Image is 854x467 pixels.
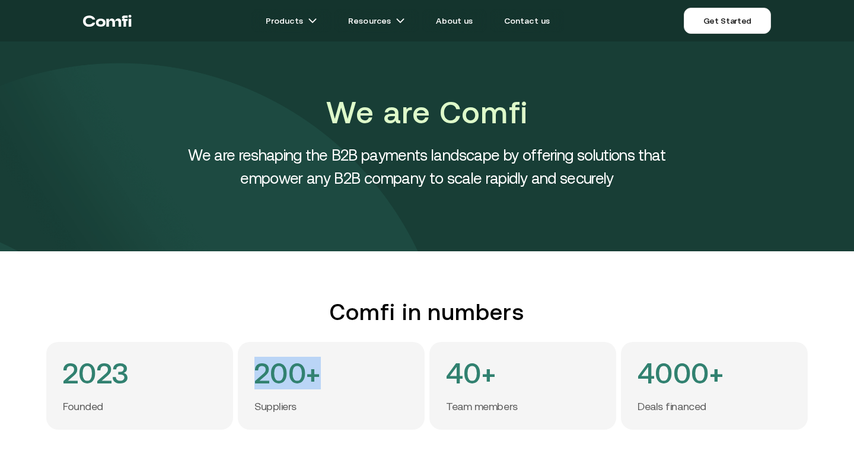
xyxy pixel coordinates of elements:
h4: 200+ [254,359,321,388]
a: Get Started [684,8,771,34]
p: Team members [446,400,518,414]
h1: We are Comfi [160,91,694,134]
img: arrow icons [308,16,317,25]
img: arrow icons [396,16,405,25]
a: Productsarrow icons [251,9,332,33]
a: Contact us [490,9,565,33]
h4: 4000+ [638,359,724,388]
h2: Comfi in numbers [46,299,808,325]
p: Founded [63,400,103,414]
a: Return to the top of the Comfi home page [83,3,132,39]
a: About us [422,9,487,33]
h4: 40+ [446,359,496,388]
a: Resourcesarrow icons [334,9,419,33]
p: Suppliers [254,400,297,414]
p: Deals financed [638,400,706,414]
h4: We are reshaping the B2B payments landscape by offering solutions that empower any B2B company to... [160,143,694,190]
h4: 2023 [63,359,129,388]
